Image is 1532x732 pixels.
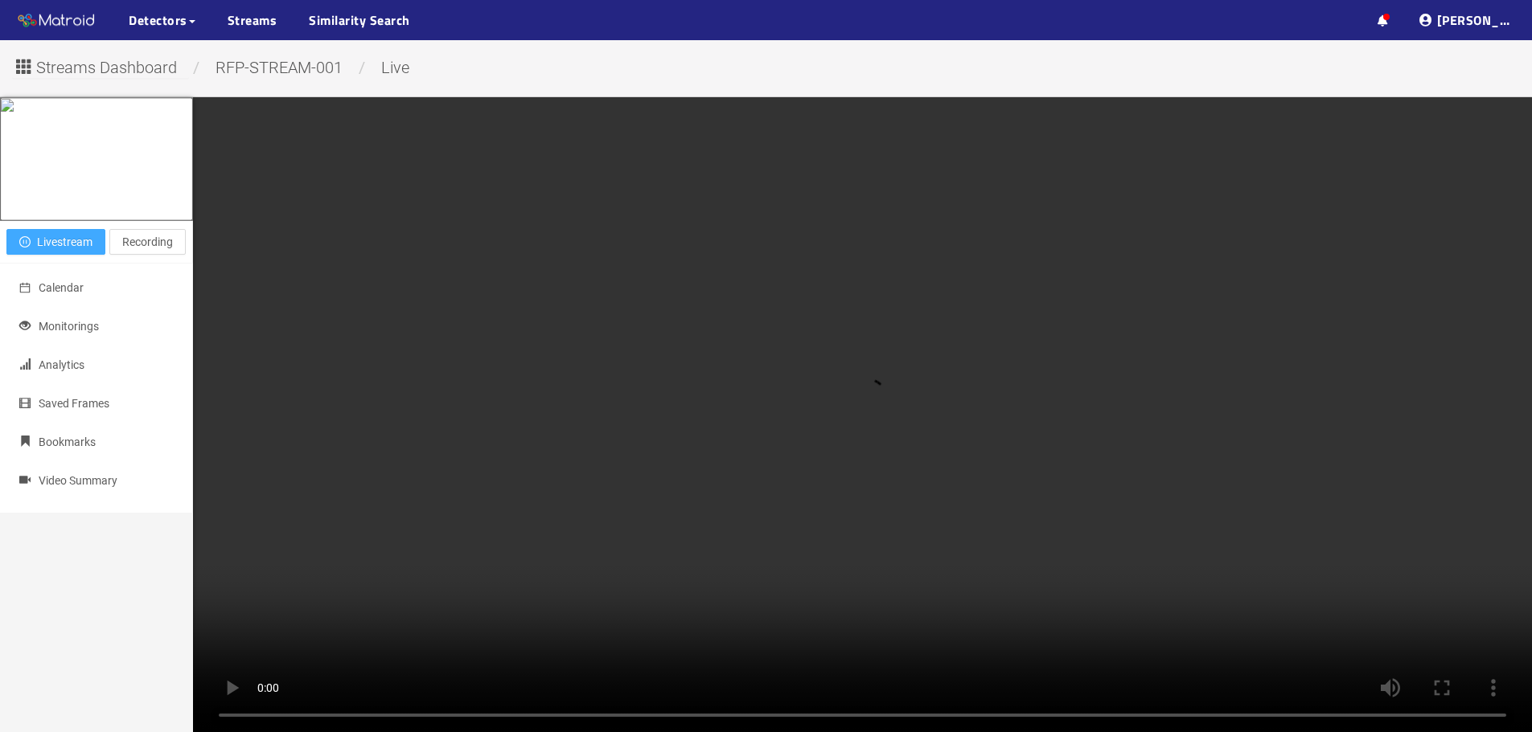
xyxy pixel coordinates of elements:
[37,233,92,251] span: Livestream
[369,58,421,77] span: live
[1,99,14,219] img: 68e66e8c039c2298a1c8d09d_full.jpg
[19,282,31,293] span: calendar
[12,63,189,76] a: Streams Dashboard
[39,281,84,294] span: Calendar
[39,436,96,448] span: Bookmarks
[39,320,99,333] span: Monitorings
[16,9,97,33] img: Matroid logo
[39,358,84,371] span: Analytics
[129,10,187,30] span: Detectors
[39,397,109,410] span: Saved Frames
[19,236,31,249] span: pause-circle
[203,58,355,77] span: RFP-STREAM-001
[39,474,117,487] span: Video Summary
[228,10,277,30] a: Streams
[36,55,177,80] span: Streams Dashboard
[355,58,369,77] span: /
[122,233,173,251] span: Recording
[189,58,203,77] span: /
[109,229,186,255] button: Recording
[6,229,105,255] button: pause-circleLivestream
[309,10,410,30] a: Similarity Search
[12,52,189,78] button: Streams Dashboard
